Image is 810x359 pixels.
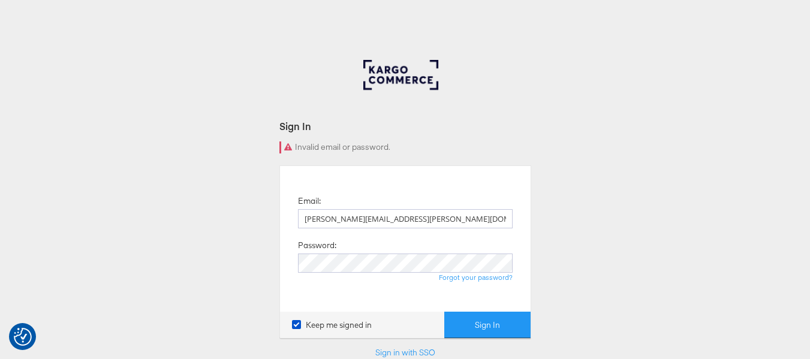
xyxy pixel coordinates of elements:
[375,347,435,358] a: Sign in with SSO
[292,319,372,331] label: Keep me signed in
[14,328,32,346] button: Consent Preferences
[14,328,32,346] img: Revisit consent button
[298,195,321,207] label: Email:
[444,312,531,339] button: Sign In
[439,273,513,282] a: Forgot your password?
[298,240,336,251] label: Password:
[279,119,531,133] div: Sign In
[298,209,513,228] input: Email
[279,141,531,153] div: Invalid email or password.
